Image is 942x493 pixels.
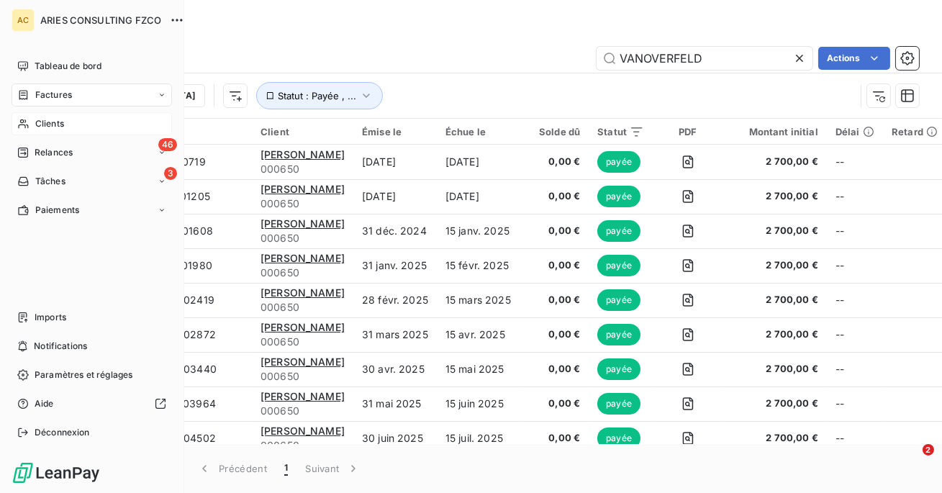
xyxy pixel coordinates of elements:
td: -- [827,283,883,317]
span: Tableau de bord [35,60,101,73]
input: Rechercher [597,47,812,70]
span: 3 [164,167,177,180]
span: 0,00 € [528,327,581,342]
span: payée [597,393,640,415]
span: 2 700,00 € [732,224,818,238]
td: 30 juin 2025 [353,421,437,456]
button: Suivant [296,453,369,484]
span: [PERSON_NAME] [261,390,345,402]
span: Déconnexion [35,426,90,439]
span: 000650 [261,369,345,384]
span: 000650 [261,335,345,349]
span: 0,00 € [528,224,581,238]
span: [PERSON_NAME] [261,425,345,437]
td: [DATE] [353,179,437,214]
td: 15 mai 2025 [437,352,520,386]
span: [PERSON_NAME] [261,183,345,195]
span: Notifications [34,340,87,353]
td: [DATE] [437,179,520,214]
span: Aide [35,397,54,410]
span: [PERSON_NAME] [261,252,345,264]
span: 2 700,00 € [732,327,818,342]
td: -- [827,179,883,214]
span: payée [597,324,640,345]
span: Tâches [35,175,65,188]
iframe: Intercom live chat [893,444,928,479]
td: 31 janv. 2025 [353,248,437,283]
td: [DATE] [353,145,437,179]
td: -- [827,317,883,352]
span: 2 700,00 € [732,189,818,204]
div: PDF [661,126,714,137]
td: -- [827,145,883,179]
span: 0,00 € [528,155,581,169]
span: 0,00 € [528,293,581,307]
div: AC [12,9,35,32]
span: 0,00 € [528,362,581,376]
span: Paramètres et réglages [35,368,132,381]
span: 000650 [261,300,345,315]
span: Paiements [35,204,79,217]
td: 15 juin 2025 [437,386,520,421]
div: Délai [835,126,874,137]
span: 0,00 € [528,258,581,273]
td: -- [827,352,883,386]
span: 46 [158,138,177,151]
div: Solde dû [528,126,581,137]
span: payée [597,289,640,311]
span: 0,00 € [528,431,581,445]
span: 0,00 € [528,397,581,411]
button: Actions [818,47,890,70]
span: 2 700,00 € [732,293,818,307]
span: [PERSON_NAME] [261,286,345,299]
span: 2 700,00 € [732,258,818,273]
span: payée [597,255,640,276]
span: 000650 [261,438,345,453]
span: Clients [35,117,64,130]
span: payée [597,186,640,207]
button: Précédent [189,453,276,484]
span: Factures [35,89,72,101]
span: 000650 [261,266,345,280]
img: Logo LeanPay [12,461,101,484]
td: 15 janv. 2025 [437,214,520,248]
td: -- [827,214,883,248]
div: Retard [892,126,938,137]
td: -- [827,386,883,421]
div: Statut [597,126,644,137]
span: 2 [923,444,934,456]
span: 0,00 € [528,189,581,204]
span: [PERSON_NAME] [261,321,345,333]
span: payée [597,358,640,380]
td: 31 mars 2025 [353,317,437,352]
button: 1 [276,453,296,484]
div: Échue le [445,126,511,137]
button: Statut : Payée , ... [256,82,383,109]
span: payée [597,151,640,173]
td: 31 mai 2025 [353,386,437,421]
td: 31 déc. 2024 [353,214,437,248]
td: [DATE] [437,145,520,179]
span: [PERSON_NAME] [261,217,345,230]
span: 000650 [261,162,345,176]
span: 2 700,00 € [732,362,818,376]
span: payée [597,220,640,242]
span: payée [597,428,640,449]
td: 15 avr. 2025 [437,317,520,352]
span: 000650 [261,196,345,211]
span: Imports [35,311,66,324]
span: [PERSON_NAME] [261,356,345,368]
span: 2 700,00 € [732,397,818,411]
div: Client [261,126,345,137]
a: Aide [12,392,172,415]
td: -- [827,248,883,283]
span: 2 700,00 € [732,431,818,445]
span: 1 [284,461,288,476]
td: 28 févr. 2025 [353,283,437,317]
div: Émise le [362,126,428,137]
td: 15 févr. 2025 [437,248,520,283]
td: 15 juil. 2025 [437,421,520,456]
td: 15 mars 2025 [437,283,520,317]
span: 000650 [261,231,345,245]
span: Relances [35,146,73,159]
